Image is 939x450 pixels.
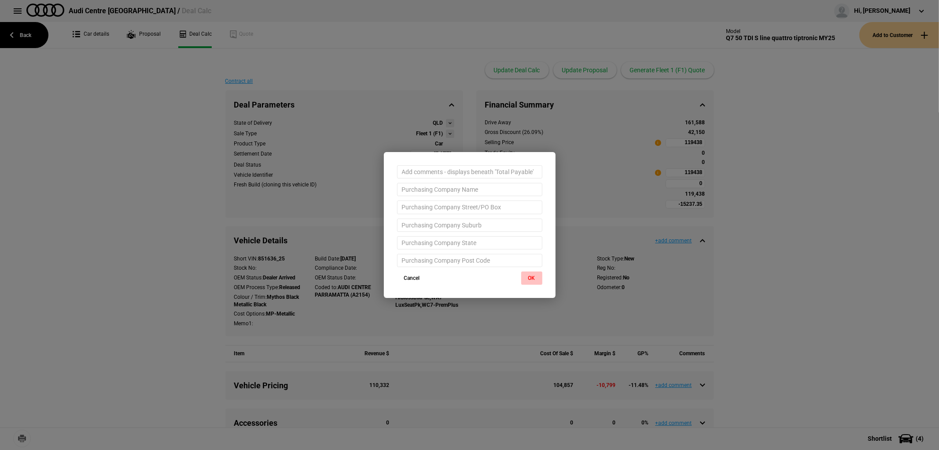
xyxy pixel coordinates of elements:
button: Cancel [397,271,427,285]
input: Purchasing Company Post Code [397,254,542,267]
input: Add comments - displays beneath 'Total Payable' [397,165,542,179]
button: OK [521,271,542,285]
input: Purchasing Company Suburb [397,219,542,232]
input: Purchasing Company Name [397,183,542,196]
input: Purchasing Company State [397,236,542,249]
input: Purchasing Company Street/PO Box [397,201,542,214]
